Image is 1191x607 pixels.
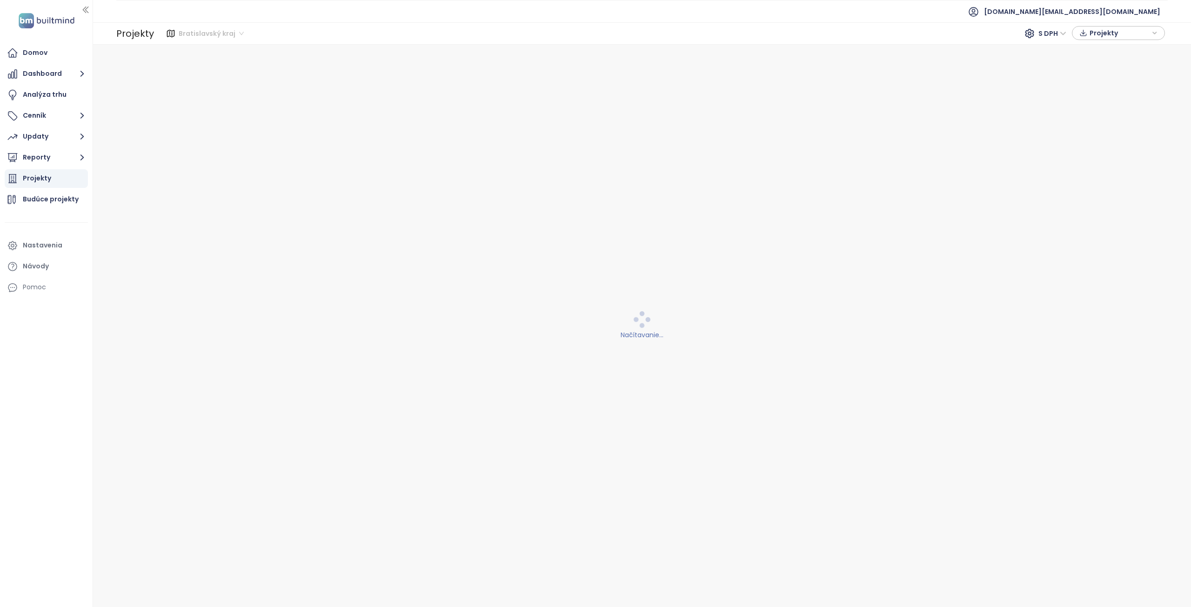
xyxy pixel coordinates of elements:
div: Budúce projekty [23,193,79,205]
a: Nastavenia [5,236,88,255]
div: Návody [23,260,49,272]
div: Pomoc [23,281,46,293]
div: Pomoc [5,278,88,297]
div: Projekty [116,24,154,43]
button: Reporty [5,148,88,167]
a: Budúce projekty [5,190,88,209]
a: Projekty [5,169,88,188]
img: logo [16,11,77,30]
a: Analýza trhu [5,86,88,104]
div: Projekty [23,173,51,184]
span: S DPH [1038,27,1066,40]
span: Projekty [1090,26,1150,40]
button: Dashboard [5,65,88,83]
span: [DOMAIN_NAME][EMAIL_ADDRESS][DOMAIN_NAME] [984,0,1160,23]
a: Návody [5,257,88,276]
div: Updaty [23,131,48,142]
div: Nastavenia [23,240,62,251]
button: Updaty [5,127,88,146]
div: Analýza trhu [23,89,67,100]
div: Domov [23,47,47,59]
div: Načítavanie... [99,330,1185,340]
a: Domov [5,44,88,62]
button: Cenník [5,107,88,125]
span: Bratislavský kraj [179,27,244,40]
div: button [1077,26,1160,40]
